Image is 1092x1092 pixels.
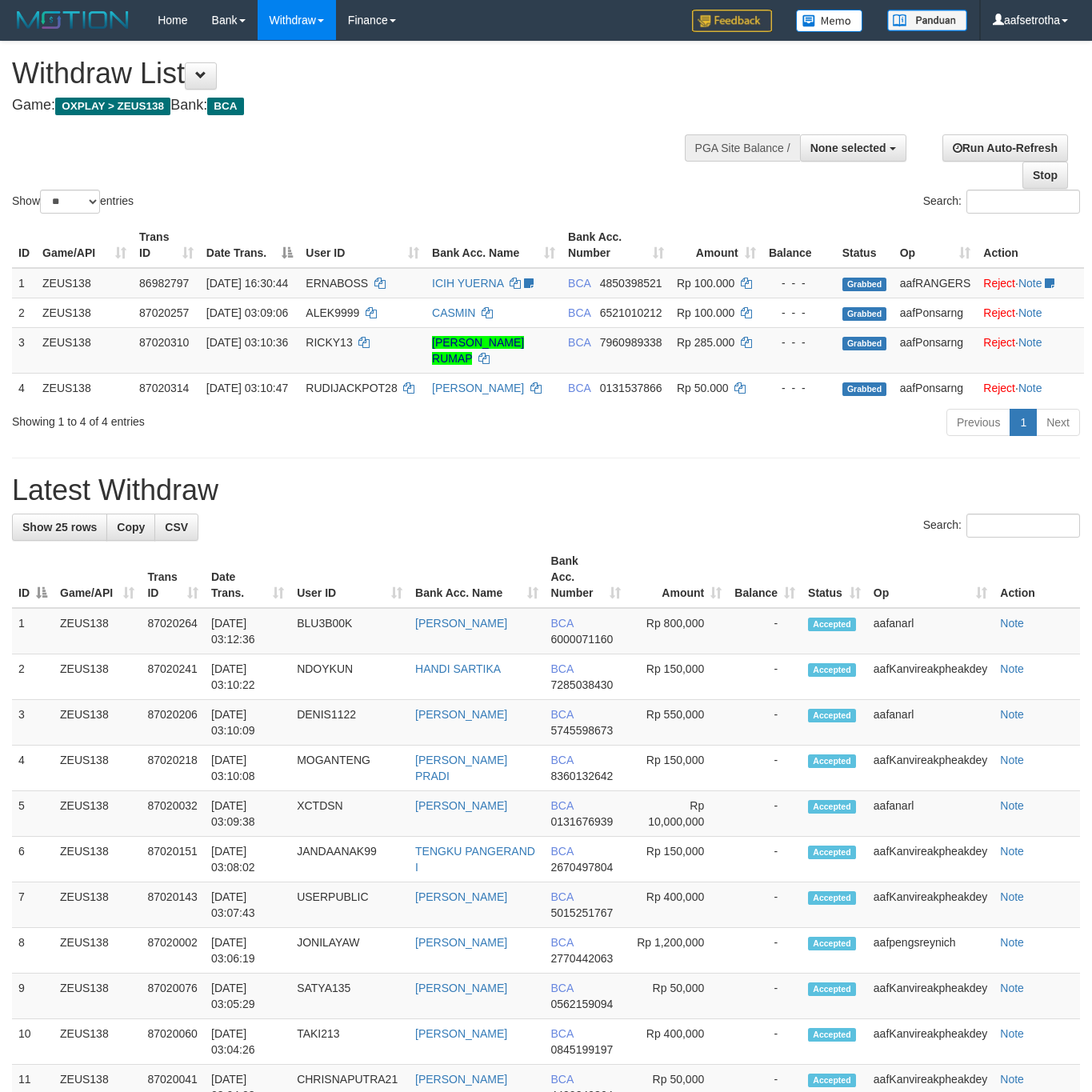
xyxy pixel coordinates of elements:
[923,190,1080,214] label: Search:
[867,700,994,746] td: aafanarl
[685,134,800,162] div: PGA Site Balance /
[551,906,614,919] span: Copy 5015251767 to clipboard
[545,546,628,608] th: Bank Acc. Number: activate to sort column ascending
[808,754,856,768] span: Accepted
[200,222,300,268] th: Date Trans.: activate to sort column descending
[728,654,802,700] td: -
[205,700,290,746] td: [DATE] 03:10:09
[627,837,728,882] td: Rp 150,000
[670,222,762,268] th: Amount: activate to sort column ascending
[36,222,133,268] th: Game/API: activate to sort column ascending
[677,382,729,394] span: Rp 50.000
[627,1019,728,1065] td: Rp 400,000
[415,890,507,903] a: [PERSON_NAME]
[627,608,728,654] td: Rp 800,000
[12,373,36,402] td: 4
[1010,409,1037,436] a: 1
[54,974,141,1019] td: ZEUS138
[627,700,728,746] td: Rp 550,000
[141,700,205,746] td: 87020206
[106,514,155,541] a: Copy
[141,746,205,791] td: 87020218
[867,654,994,700] td: aafKanvireakpheakdey
[867,974,994,1019] td: aafKanvireakpheakdey
[290,837,409,882] td: JANDAANAK99
[627,928,728,974] td: Rp 1,200,000
[40,190,100,214] select: Showentries
[808,1028,856,1042] span: Accepted
[133,222,200,268] th: Trans ID: activate to sort column ascending
[551,708,574,721] span: BCA
[12,298,36,327] td: 2
[983,277,1015,290] a: Reject
[12,407,443,430] div: Showing 1 to 4 of 4 entries
[1000,936,1024,949] a: Note
[894,268,978,298] td: aafRANGERS
[887,10,967,31] img: panduan.png
[983,382,1015,394] a: Reject
[728,928,802,974] td: -
[551,617,574,630] span: BCA
[677,306,734,319] span: Rp 100.000
[54,882,141,928] td: ZEUS138
[551,724,614,737] span: Copy 5745598673 to clipboard
[290,928,409,974] td: JONILAYAW
[842,278,887,291] span: Grabbed
[1000,799,1024,812] a: Note
[290,791,409,837] td: XCTDSN
[810,142,886,154] span: None selected
[692,10,772,32] img: Feedback.jpg
[12,222,36,268] th: ID
[551,936,574,949] span: BCA
[12,327,36,373] td: 3
[139,336,189,349] span: 87020310
[22,521,97,534] span: Show 25 rows
[12,928,54,974] td: 8
[1000,845,1024,858] a: Note
[867,1019,994,1065] td: aafKanvireakpheakdey
[290,746,409,791] td: MOGANTENG
[12,8,134,32] img: MOTION_logo.png
[551,845,574,858] span: BCA
[728,608,802,654] td: -
[966,190,1080,214] input: Search:
[154,514,198,541] a: CSV
[728,974,802,1019] td: -
[1018,336,1042,349] a: Note
[12,58,712,90] h1: Withdraw List
[994,546,1080,608] th: Action
[141,928,205,974] td: 87020002
[728,746,802,791] td: -
[1000,617,1024,630] a: Note
[977,327,1084,373] td: ·
[299,222,426,268] th: User ID: activate to sort column ascending
[205,974,290,1019] td: [DATE] 03:05:29
[551,815,614,828] span: Copy 0131676939 to clipboard
[415,617,507,630] a: [PERSON_NAME]
[141,654,205,700] td: 87020241
[1000,982,1024,994] a: Note
[415,936,507,949] a: [PERSON_NAME]
[568,306,590,319] span: BCA
[205,746,290,791] td: [DATE] 03:10:08
[55,98,170,115] span: OXPLAY > ZEUS138
[1000,890,1024,903] a: Note
[139,382,189,394] span: 87020314
[141,608,205,654] td: 87020264
[306,277,368,290] span: ERNABOSS
[551,861,614,874] span: Copy 2670497804 to clipboard
[426,222,562,268] th: Bank Acc. Name: activate to sort column ascending
[206,382,288,394] span: [DATE] 03:10:47
[867,546,994,608] th: Op: activate to sort column ascending
[867,928,994,974] td: aafpengsreynich
[206,306,288,319] span: [DATE] 03:09:06
[808,891,856,905] span: Accepted
[728,1019,802,1065] td: -
[207,98,243,115] span: BCA
[808,846,856,859] span: Accepted
[627,974,728,1019] td: Rp 50,000
[54,700,141,746] td: ZEUS138
[867,791,994,837] td: aafanarl
[139,306,189,319] span: 87020257
[12,1019,54,1065] td: 10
